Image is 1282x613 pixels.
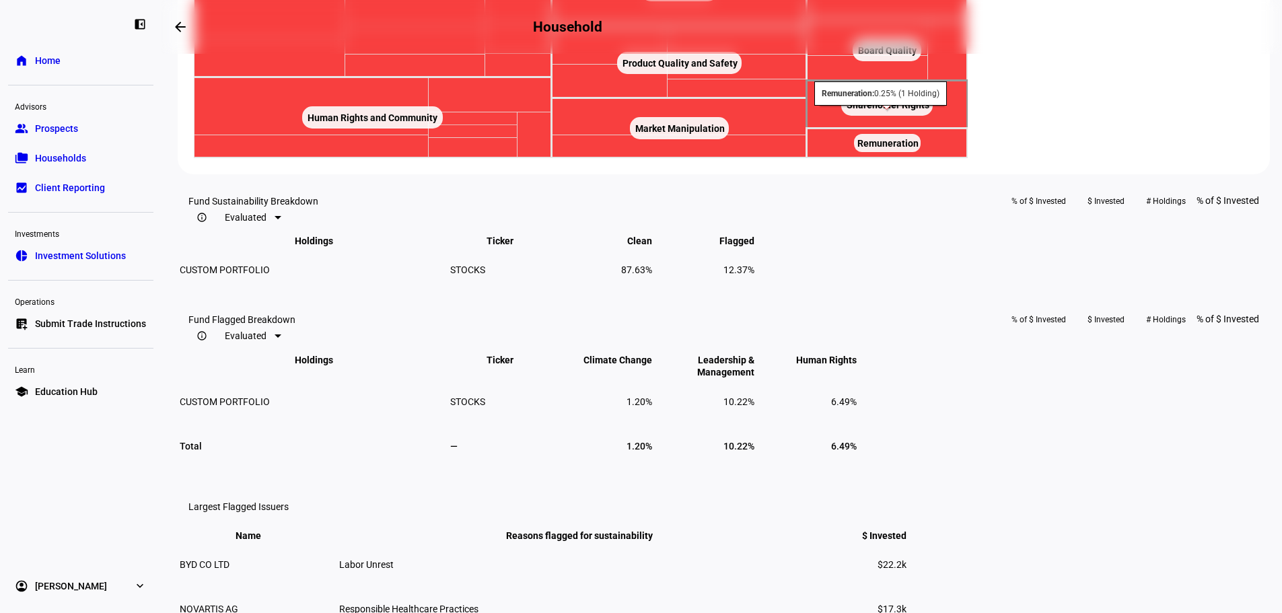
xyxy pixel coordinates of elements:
[339,559,394,570] span: Labor Unrest
[450,264,485,275] span: STOCKS
[197,330,207,341] mat-icon: info_outline
[1001,309,1077,330] button: % of $ Invested
[831,396,857,407] span: 6.49%
[225,212,266,223] span: Evaluated
[450,396,485,407] span: STOCKS
[295,355,333,365] span: Holdings
[1011,190,1066,212] span: % of $ Invested
[8,291,153,310] div: Operations
[197,212,207,223] mat-icon: info_outline
[8,174,153,201] a: bid_landscapeClient Reporting
[627,441,652,452] span: 1.20%
[8,145,153,172] a: folder_copyHouseholds
[225,330,266,341] span: Evaluated
[1001,190,1077,212] button: % of $ Invested
[487,355,513,365] span: Ticker
[8,47,153,74] a: homeHome
[308,112,438,123] text: Human Rights and Community
[35,385,98,398] span: Education Hub
[8,223,153,242] div: Investments
[35,249,126,262] span: Investment Solutions
[506,530,673,541] span: Reasons flagged for sustainability
[1197,195,1259,206] span: % of $ Invested
[133,17,147,31] eth-mat-symbol: left_panel_close
[841,543,907,586] td: $22.2k
[627,236,652,246] span: Clean
[1146,190,1186,212] span: # Holdings
[627,396,652,407] span: 1.20%
[1077,190,1135,212] button: $ Invested
[8,96,153,115] div: Advisors
[1088,309,1125,330] span: $ Invested
[15,54,28,67] eth-mat-symbol: home
[8,359,153,378] div: Learn
[831,441,857,452] span: 6.49%
[15,151,28,165] eth-mat-symbol: folder_copy
[295,236,333,246] span: Holdings
[15,181,28,194] eth-mat-symbol: bid_landscape
[719,236,754,246] span: Flagged
[188,314,295,347] eth-data-table-title: Fund Flagged Breakdown
[723,264,754,275] span: 12.37%
[236,530,281,541] span: Name
[35,122,78,135] span: Prospects
[796,355,857,365] span: Human Rights
[172,19,188,35] mat-icon: arrow_backwards
[697,355,754,377] span: Leadership & Management
[723,396,754,407] span: 10.22%
[847,100,929,110] text: Shareholder Rights
[842,530,906,541] span: $ Invested
[180,264,270,275] span: CUSTOM PORTFOLIO
[1146,309,1186,330] span: # Holdings
[1088,190,1125,212] span: $ Invested
[188,501,289,512] eth-data-table-title: Largest Flagged Issuers
[188,196,318,228] eth-data-table-title: Fund Sustainability Breakdown
[450,441,458,452] span: —
[35,579,107,593] span: [PERSON_NAME]
[180,441,202,452] span: Total
[15,249,28,262] eth-mat-symbol: pie_chart
[1135,309,1197,330] button: # Holdings
[8,115,153,142] a: groupProspects
[8,242,153,269] a: pie_chartInvestment Solutions
[1135,190,1197,212] button: # Holdings
[15,579,28,593] eth-mat-symbol: account_circle
[35,54,61,67] span: Home
[1011,309,1066,330] span: % of $ Invested
[35,151,86,165] span: Households
[15,385,28,398] eth-mat-symbol: school
[133,579,147,593] eth-mat-symbol: expand_more
[857,138,919,149] text: Remuneration
[180,559,229,570] span: BYD CO LTD
[635,123,725,134] text: Market Manipulation
[487,236,513,246] span: Ticker
[621,264,652,275] span: 87.63%
[1077,309,1135,330] button: $ Invested
[35,181,105,194] span: Client Reporting
[622,58,738,69] text: Product Quality and Safety
[723,441,754,452] span: 10.22%
[1197,314,1259,324] span: % of $ Invested
[15,122,28,135] eth-mat-symbol: group
[35,317,146,330] span: Submit Trade Instructions
[583,355,652,365] span: Climate Change
[533,19,602,35] h2: Household
[15,317,28,330] eth-mat-symbol: list_alt_add
[180,396,270,407] span: CUSTOM PORTFOLIO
